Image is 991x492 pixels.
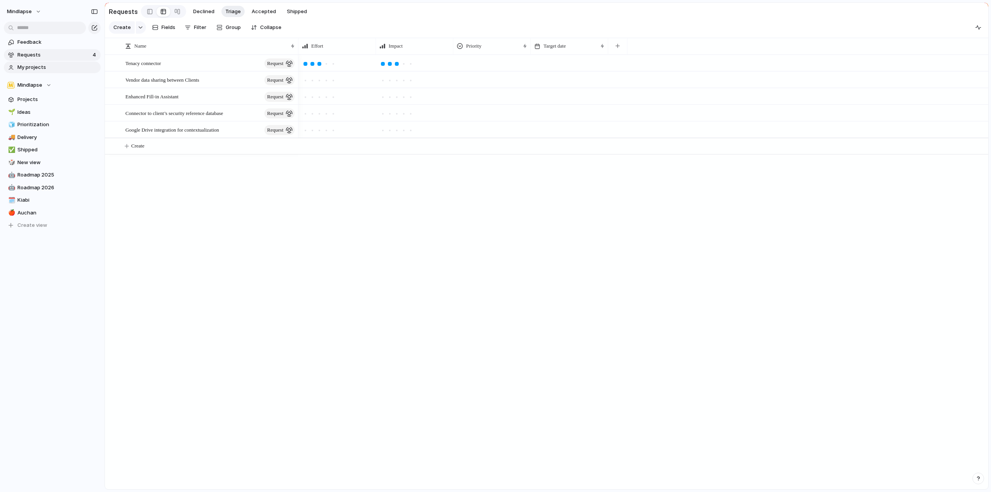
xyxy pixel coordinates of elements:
button: Filter [182,21,209,34]
button: Declined [189,6,218,17]
span: request [267,108,283,119]
button: Group [213,21,245,34]
span: Effort [311,42,323,50]
button: request [264,92,295,102]
a: Requests4 [4,49,101,61]
div: 🚚 [8,133,14,142]
span: request [267,75,283,86]
div: 🤖 [8,183,14,192]
span: Filter [194,24,206,31]
span: Vendor data sharing between Clients [125,75,199,84]
span: Tenacy connector [125,58,161,67]
h2: Requests [109,7,138,16]
span: Shipped [287,8,307,15]
span: My projects [17,63,98,71]
a: 🗓️Kiabi [4,194,101,206]
span: Google Drive integration for contextualization [125,125,219,134]
span: Roadmap 2025 [17,171,98,179]
span: Create [113,24,131,31]
div: 🤖 [8,171,14,180]
button: request [264,58,295,69]
span: Ideas [17,108,98,116]
button: request [264,125,295,135]
a: ✅Shipped [4,144,101,156]
a: My projects [4,62,101,73]
a: 🤖Roadmap 2026 [4,182,101,194]
span: Feedback [17,38,98,46]
span: Accepted [252,8,276,15]
div: 🍎 [8,208,14,217]
div: ✅ [8,146,14,154]
button: 🧊 [7,121,15,129]
button: request [264,108,295,118]
button: Create view [4,219,101,231]
span: Create view [17,221,47,229]
button: Accepted [248,6,280,17]
button: Mindlapse [3,5,45,18]
span: Prioritization [17,121,98,129]
button: Mindlapse [4,79,101,91]
span: 4 [93,51,98,59]
span: Auchan [17,209,98,217]
span: Fields [161,24,175,31]
button: Collapse [248,21,285,34]
button: ✅ [7,146,15,154]
span: Projects [17,96,98,103]
span: Triage [225,8,241,15]
div: 🗓️ [8,196,14,205]
button: Create [109,21,135,34]
span: Delivery [17,134,98,141]
span: Mindlapse [7,8,32,15]
button: 🤖 [7,184,15,192]
span: Requests [17,51,90,59]
div: 🌱 [8,108,14,117]
span: request [267,58,283,69]
a: 🎲New view [4,157,101,168]
a: 🧊Prioritization [4,119,101,130]
button: 🍎 [7,209,15,217]
button: Shipped [283,6,311,17]
span: Mindlapse [17,81,42,89]
button: 🎲 [7,159,15,166]
span: Roadmap 2026 [17,184,98,192]
button: 🗓️ [7,196,15,204]
button: Fields [149,21,178,34]
button: 🌱 [7,108,15,116]
a: 🌱Ideas [4,106,101,118]
span: request [267,125,283,135]
span: Enhanced Fill-in Assistant [125,92,178,101]
span: request [267,91,283,102]
a: 🤖Roadmap 2025 [4,169,101,181]
button: Triage [221,6,245,17]
span: Declined [193,8,214,15]
span: Group [226,24,241,31]
span: Shipped [17,146,98,154]
a: 🚚Delivery [4,132,101,143]
div: 🧊 [8,120,14,129]
a: Feedback [4,36,101,48]
span: Impact [389,42,403,50]
span: Collapse [260,24,281,31]
div: 🎲 [8,158,14,167]
span: Kiabi [17,196,98,204]
span: Connector to client’s security reference database [125,108,223,117]
a: 🍎Auchan [4,207,101,219]
span: Name [134,42,146,50]
button: 🤖 [7,171,15,179]
button: request [264,75,295,85]
span: Priority [466,42,482,50]
span: Create [131,142,144,150]
span: New view [17,159,98,166]
span: Target date [544,42,566,50]
button: 🚚 [7,134,15,141]
a: Projects [4,94,101,105]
